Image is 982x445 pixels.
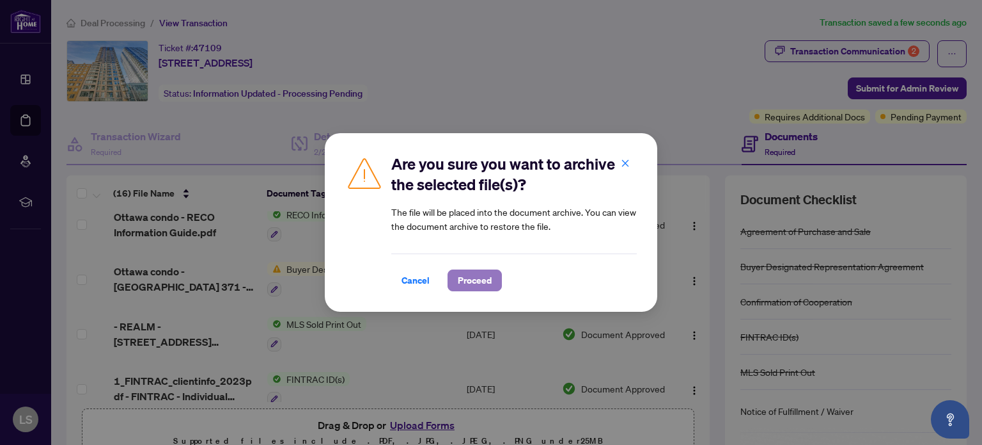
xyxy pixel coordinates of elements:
[458,270,492,291] span: Proceed
[401,270,430,291] span: Cancel
[391,205,637,233] article: The file will be placed into the document archive. You can view the document archive to restore t...
[621,159,630,168] span: close
[448,270,502,291] button: Proceed
[391,154,637,195] h2: Are you sure you want to archive the selected file(s)?
[931,400,969,439] button: Open asap
[345,154,384,192] img: Caution Icon
[391,270,440,291] button: Cancel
